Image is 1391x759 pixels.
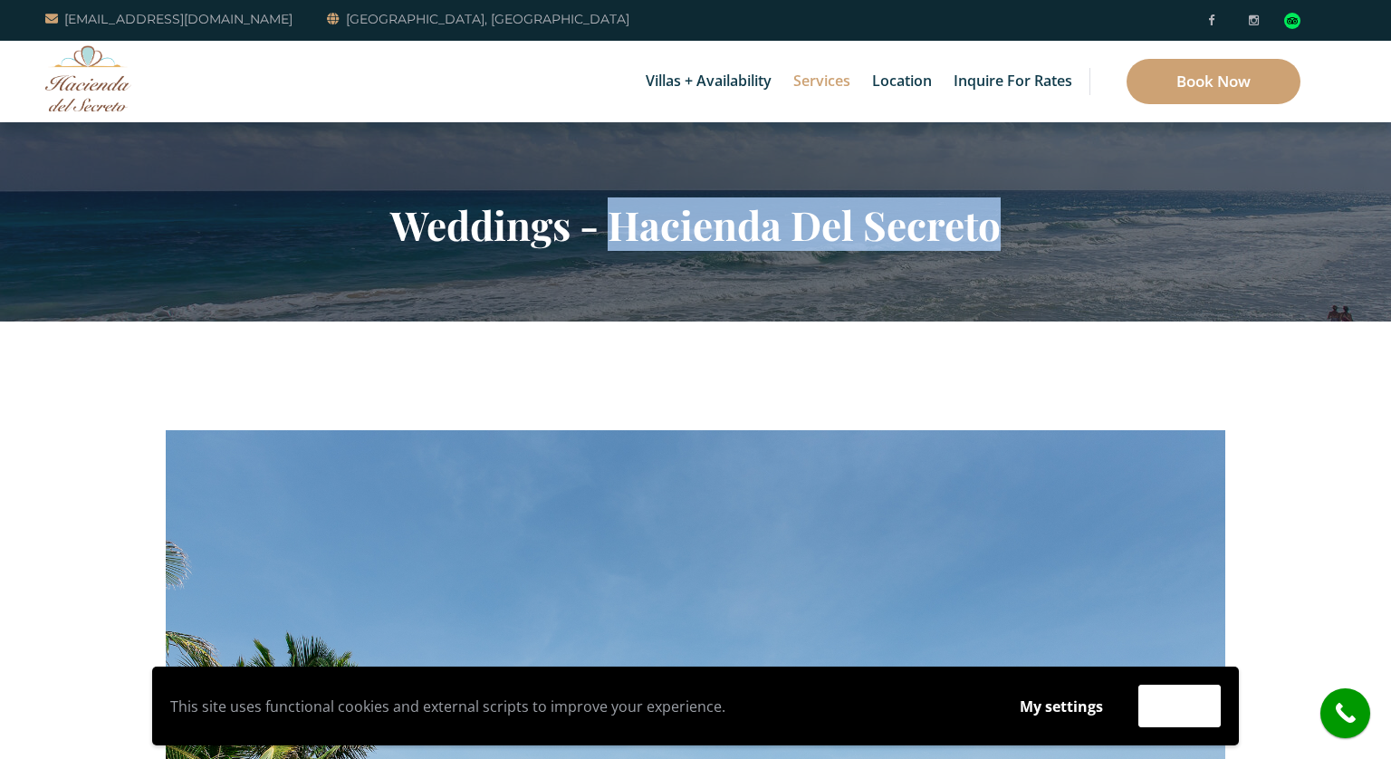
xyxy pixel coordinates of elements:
[1138,685,1221,727] button: Accept
[45,8,293,30] a: [EMAIL_ADDRESS][DOMAIN_NAME]
[45,45,131,111] img: Awesome Logo
[1320,688,1370,738] a: call
[1284,13,1300,29] div: Read traveler reviews on Tripadvisor
[784,41,859,122] a: Services
[166,201,1225,248] h2: Weddings - Hacienda Del Secreto
[1002,686,1120,727] button: My settings
[863,41,941,122] a: Location
[327,8,629,30] a: [GEOGRAPHIC_DATA], [GEOGRAPHIC_DATA]
[1325,693,1366,734] i: call
[1284,13,1300,29] img: Tripadvisor_logomark.svg
[1127,59,1300,104] a: Book Now
[637,41,781,122] a: Villas + Availability
[945,41,1081,122] a: Inquire for Rates
[170,693,984,720] p: This site uses functional cookies and external scripts to improve your experience.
